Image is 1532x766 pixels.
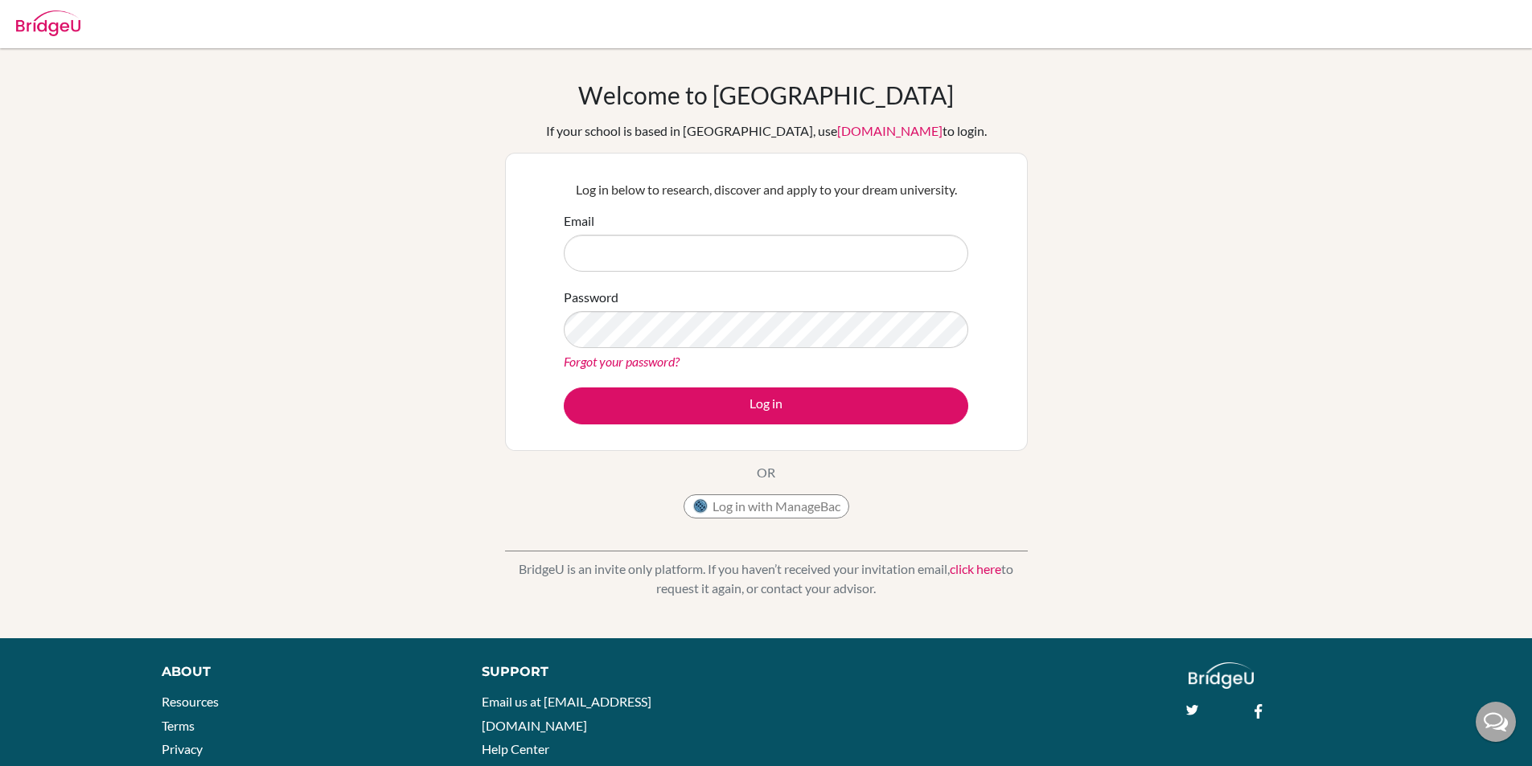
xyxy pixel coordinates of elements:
a: Help Center [482,741,549,756]
a: click here [950,561,1001,576]
img: Bridge-U [16,10,80,36]
a: Privacy [162,741,203,756]
p: OR [757,463,775,482]
div: About [162,662,446,682]
a: Terms [162,718,195,733]
img: logo_white@2x-f4f0deed5e89b7ecb1c2cc34c3e3d731f90f0f143d5ea2071677605dd97b5244.png [1189,662,1254,689]
div: Support [482,662,747,682]
div: If your school is based in [GEOGRAPHIC_DATA], use to login. [546,121,987,141]
a: Email us at [EMAIL_ADDRESS][DOMAIN_NAME] [482,694,651,733]
p: BridgeU is an invite only platform. If you haven’t received your invitation email, to request it ... [505,559,1028,598]
a: Resources [162,694,219,709]
label: Password [564,288,618,307]
a: Forgot your password? [564,354,680,369]
p: Log in below to research, discover and apply to your dream university. [564,180,968,199]
button: Log in [564,387,968,424]
label: Email [564,211,594,231]
button: Log in with ManageBac [684,494,849,518]
h1: Welcome to [GEOGRAPHIC_DATA] [578,80,954,109]
a: [DOMAIN_NAME] [837,123,943,138]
